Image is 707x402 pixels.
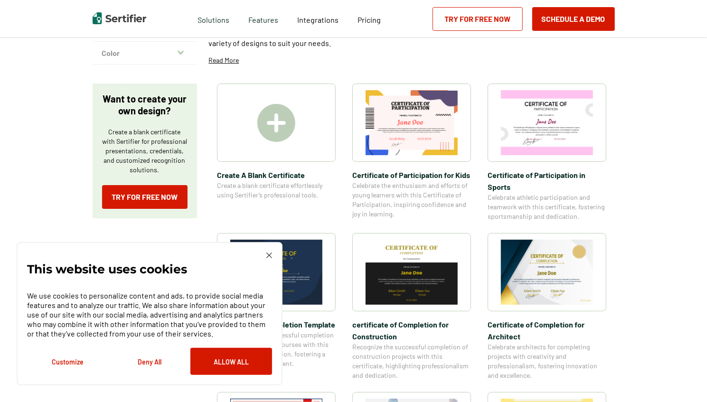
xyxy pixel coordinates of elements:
img: certificate of Completion for Construction [366,240,458,305]
img: Cookie Popup Close [266,252,272,258]
span: Celebrate athletic participation and teamwork with this certificate, fostering sportsmanship and ... [488,193,606,221]
p: Read More [209,56,239,65]
p: We use cookies to personalize content and ads, to provide social media features and to analyze ou... [27,291,272,338]
span: Features [248,13,278,25]
button: Deny All [109,348,190,375]
span: Create a blank certificate effortlessly using Sertifier’s professional tools. [217,181,336,200]
a: Try for Free Now [433,7,523,31]
span: Celebrate architects for completing projects with creativity and professionalism, fostering innov... [488,342,606,380]
span: Solutions [198,13,229,25]
p: Want to create your own design? [102,93,188,117]
img: Create A Blank Certificate [257,104,295,142]
span: Create A Blank Certificate [217,169,336,181]
span: Recognize the successful completion of construction projects with this certificate, highlighting ... [352,342,471,380]
a: Pricing [358,13,381,25]
p: This website uses cookies [27,264,187,274]
span: Pricing [358,15,381,24]
img: Sertifier | Digital Credentialing Platform [93,12,146,24]
a: Certificate of Completion TemplateCertificate of Completion TemplateAcknowledge the successful co... [217,233,336,380]
button: Schedule a Demo [532,7,615,31]
a: certificate of Completion for Constructioncertificate of Completion for ConstructionRecognize the... [352,233,471,380]
span: Certificate of Completion​ for Architect [488,318,606,342]
p: Create a blank certificate with Sertifier for professional presentations, credentials, and custom... [102,127,188,175]
span: Certificate of Participation for Kids​ [352,169,471,181]
a: Integrations [297,13,339,25]
span: certificate of Completion for Construction [352,318,471,342]
a: Certificate of Participation for Kids​Certificate of Participation for Kids​Celebrate the enthusi... [352,84,471,221]
a: Certificate of Completion​ for ArchitectCertificate of Completion​ for ArchitectCelebrate archite... [488,233,606,380]
img: Certificate of Completion Template [230,240,322,305]
iframe: Chat Widget [660,356,707,402]
a: Certificate of Participation in SportsCertificate of Participation in SportsCelebrate athletic pa... [488,84,606,221]
img: Certificate of Participation in Sports [501,90,593,155]
button: Allow All [190,348,272,375]
span: Certificate of Participation in Sports [488,169,606,193]
img: Certificate of Completion​ for Architect [501,240,593,305]
a: Try for Free Now [102,185,188,209]
button: Customize [27,348,109,375]
span: Celebrate the enthusiasm and efforts of young learners with this Certificate of Participation, in... [352,181,471,219]
img: Certificate of Participation for Kids​ [366,90,458,155]
span: Integrations [297,15,339,24]
button: Color [93,42,197,65]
